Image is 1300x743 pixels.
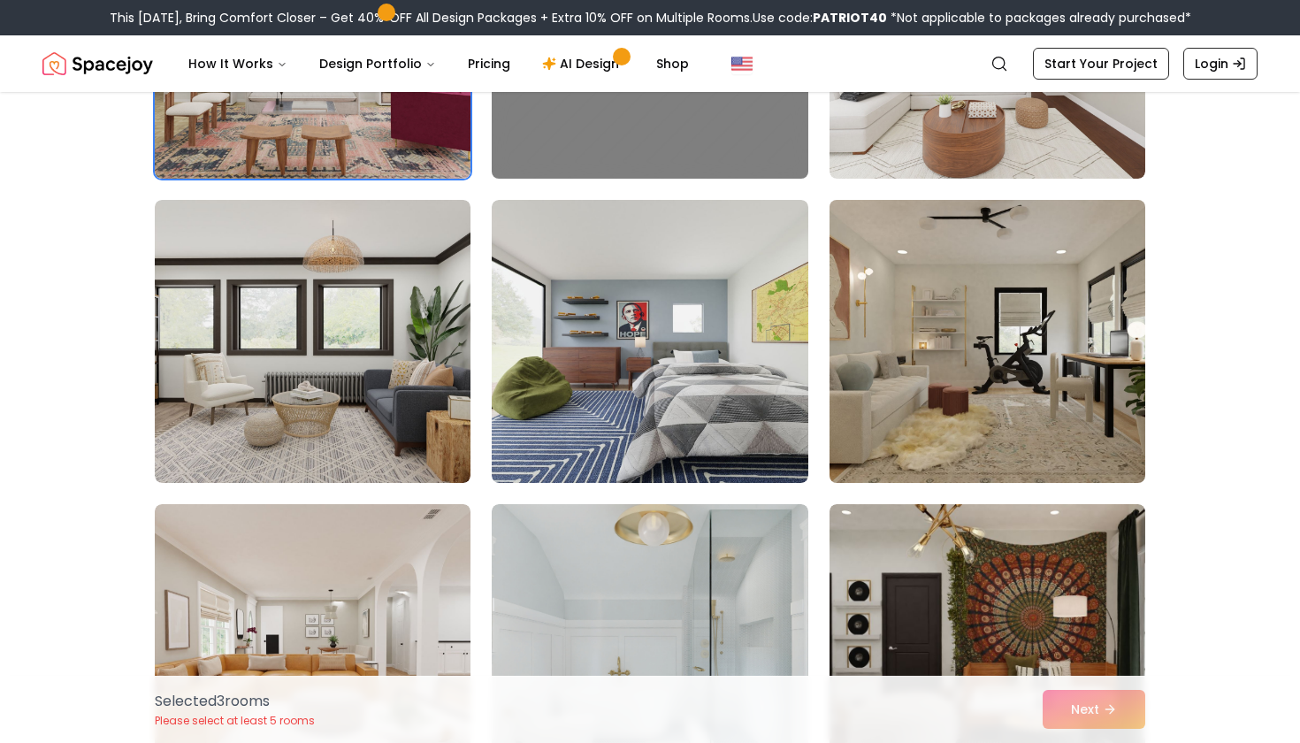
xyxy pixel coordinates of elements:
[492,200,807,483] img: Room room-32
[1183,48,1258,80] a: Login
[42,46,153,81] img: Spacejoy Logo
[174,46,703,81] nav: Main
[42,35,1258,92] nav: Global
[155,200,470,483] img: Room room-31
[528,46,639,81] a: AI Design
[155,691,315,712] p: Selected 3 room s
[822,193,1153,490] img: Room room-33
[305,46,450,81] button: Design Portfolio
[42,46,153,81] a: Spacejoy
[110,9,1191,27] div: This [DATE], Bring Comfort Closer – Get 40% OFF All Design Packages + Extra 10% OFF on Multiple R...
[454,46,524,81] a: Pricing
[887,9,1191,27] span: *Not applicable to packages already purchased*
[731,53,753,74] img: United States
[1033,48,1169,80] a: Start Your Project
[642,46,703,81] a: Shop
[753,9,887,27] span: Use code:
[174,46,302,81] button: How It Works
[813,9,887,27] b: PATRIOT40
[155,714,315,728] p: Please select at least 5 rooms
